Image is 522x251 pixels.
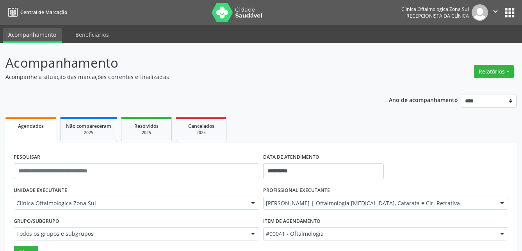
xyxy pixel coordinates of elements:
[401,6,469,13] div: Clinica Oftalmologica Zona Sul
[5,6,67,19] a: Central de Marcação
[66,123,111,129] span: Não compareceram
[491,7,500,16] i: 
[406,13,469,19] span: Recepcionista da clínica
[472,4,488,21] img: img
[503,6,517,20] button: apps
[20,9,67,16] span: Central de Marcação
[3,28,62,43] a: Acompanhamento
[70,28,114,41] a: Beneficiários
[389,95,458,104] p: Ano de acompanhamento
[266,199,493,207] span: [PERSON_NAME] | Oftalmologia [MEDICAL_DATA], Catarata e Cir. Refrativa
[127,130,166,136] div: 2025
[263,151,319,163] label: DATA DE ATENDIMENTO
[16,230,243,238] span: Todos os grupos e subgrupos
[134,123,159,129] span: Resolvidos
[66,130,111,136] div: 2025
[16,199,243,207] span: Clinica Oftalmologica Zona Sul
[266,230,493,238] span: #00041 - Oftalmologia
[14,215,59,227] label: Grupo/Subgrupo
[14,185,67,197] label: UNIDADE EXECUTANTE
[5,73,363,81] p: Acompanhe a situação das marcações correntes e finalizadas
[488,4,503,21] button: 
[18,123,44,129] span: Agendados
[263,215,321,227] label: Item de agendamento
[5,53,363,73] p: Acompanhamento
[474,65,514,78] button: Relatórios
[182,130,221,136] div: 2025
[14,151,40,163] label: PESQUISAR
[188,123,214,129] span: Cancelados
[263,185,330,197] label: PROFISSIONAL EXECUTANTE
